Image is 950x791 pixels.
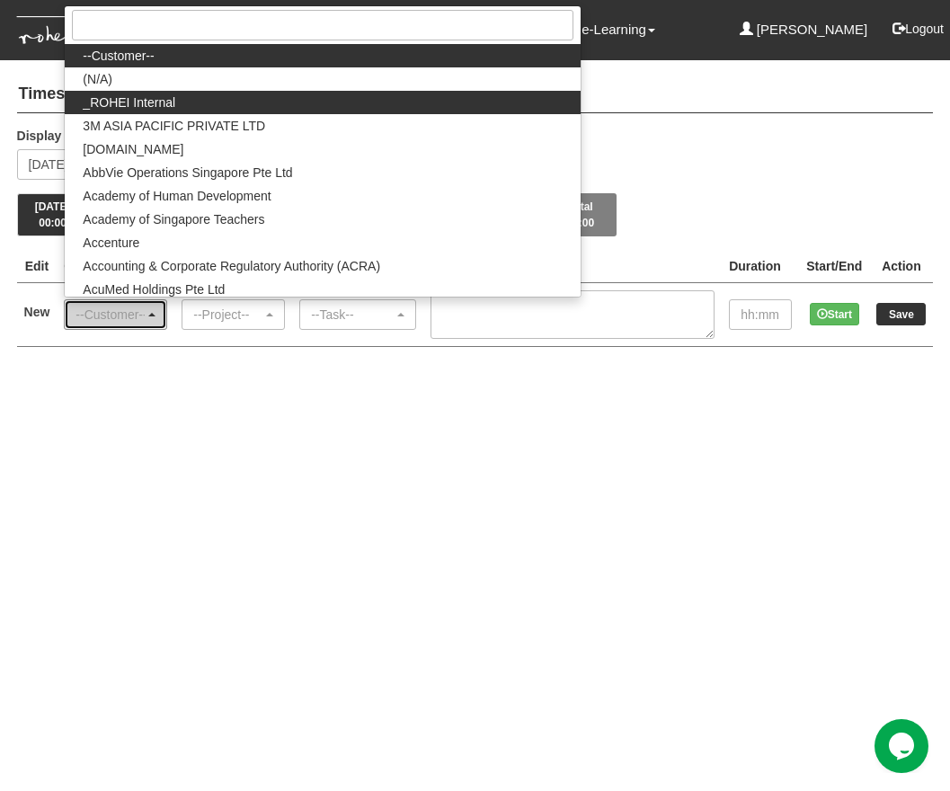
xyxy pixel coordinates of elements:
[64,299,167,330] button: --Customer--
[722,250,799,283] th: Duration
[17,193,89,236] button: [DATE]00:00
[83,140,183,158] span: [DOMAIN_NAME]
[17,127,134,145] label: Display the week of
[193,306,262,324] div: --Project--
[17,76,934,113] h4: Timesheets
[869,250,933,283] th: Action
[83,187,271,205] span: Academy of Human Development
[83,257,380,275] span: Accounting & Corporate Regulatory Authority (ACRA)
[810,303,859,325] button: Start
[729,299,792,330] input: hh:mm
[299,299,416,330] button: --Task--
[75,306,145,324] div: --Customer--
[83,93,175,111] span: _ROHEI Internal
[740,9,868,50] a: [PERSON_NAME]
[582,9,655,50] a: e-Learning
[875,719,932,773] iframe: chat widget
[83,70,112,88] span: (N/A)
[83,234,139,252] span: Accenture
[17,193,934,236] div: Timesheet Week Summary
[799,250,869,283] th: Start/End
[24,303,50,321] label: New
[876,303,926,325] input: Save
[311,306,394,324] div: --Task--
[83,280,225,298] span: AcuMed Holdings Pte Ltd
[83,210,264,228] span: Academy of Singapore Teachers
[83,164,292,182] span: AbbVie Operations Singapore Pte Ltd
[57,250,174,283] th: Client
[17,250,58,283] th: Edit
[83,47,154,65] span: --Customer--
[72,10,573,40] input: Search
[83,117,265,135] span: 3M ASIA PACIFIC PRIVATE LTD
[182,299,285,330] button: --Project--
[39,217,67,229] span: 00:00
